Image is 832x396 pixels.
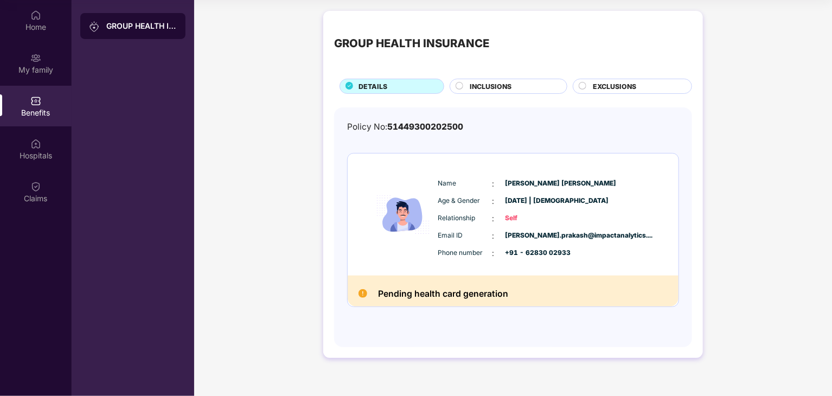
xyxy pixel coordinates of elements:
span: Email ID [438,231,492,241]
img: Pending [359,289,367,298]
span: INCLUSIONS [470,81,511,92]
img: svg+xml;base64,PHN2ZyB3aWR0aD0iMjAiIGhlaWdodD0iMjAiIHZpZXdCb3g9IjAgMCAyMCAyMCIgZmlsbD0ibm9uZSIgeG... [89,21,100,32]
span: Phone number [438,248,492,258]
span: : [492,195,495,207]
span: [PERSON_NAME] [PERSON_NAME] [505,178,560,189]
span: : [492,213,495,225]
span: [DATE] | [DEMOGRAPHIC_DATA] [505,196,560,206]
span: Name [438,178,492,189]
h2: Pending health card generation [378,286,508,301]
span: Age & Gender [438,196,492,206]
span: EXCLUSIONS [593,81,636,92]
span: : [492,178,495,190]
img: svg+xml;base64,PHN2ZyBpZD0iQ2xhaW0iIHhtbG5zPSJodHRwOi8vd3d3LnczLm9yZy8yMDAwL3N2ZyIgd2lkdGg9IjIwIi... [30,181,41,192]
span: Relationship [438,213,492,223]
img: svg+xml;base64,PHN2ZyBpZD0iQmVuZWZpdHMiIHhtbG5zPSJodHRwOi8vd3d3LnczLm9yZy8yMDAwL3N2ZyIgd2lkdGg9Ij... [30,95,41,106]
div: Policy No: [347,120,463,133]
span: 51449300202500 [387,122,463,132]
img: svg+xml;base64,PHN2ZyBpZD0iSG9zcGl0YWxzIiB4bWxucz0iaHR0cDovL3d3dy53My5vcmcvMjAwMC9zdmciIHdpZHRoPS... [30,138,41,149]
span: : [492,230,495,242]
span: Self [505,213,560,223]
div: GROUP HEALTH INSURANCE [334,35,489,52]
img: svg+xml;base64,PHN2ZyBpZD0iSG9tZSIgeG1sbnM9Imh0dHA6Ly93d3cudzMub3JnLzIwMDAvc3ZnIiB3aWR0aD0iMjAiIG... [30,10,41,21]
span: : [492,247,495,259]
img: icon [370,167,436,263]
img: svg+xml;base64,PHN2ZyB3aWR0aD0iMjAiIGhlaWdodD0iMjAiIHZpZXdCb3g9IjAgMCAyMCAyMCIgZmlsbD0ibm9uZSIgeG... [30,53,41,63]
span: DETAILS [359,81,387,92]
span: [PERSON_NAME].prakash@impactanalytics.... [505,231,560,241]
div: GROUP HEALTH INSURANCE [106,21,177,31]
span: +91 - 62830 02933 [505,248,560,258]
